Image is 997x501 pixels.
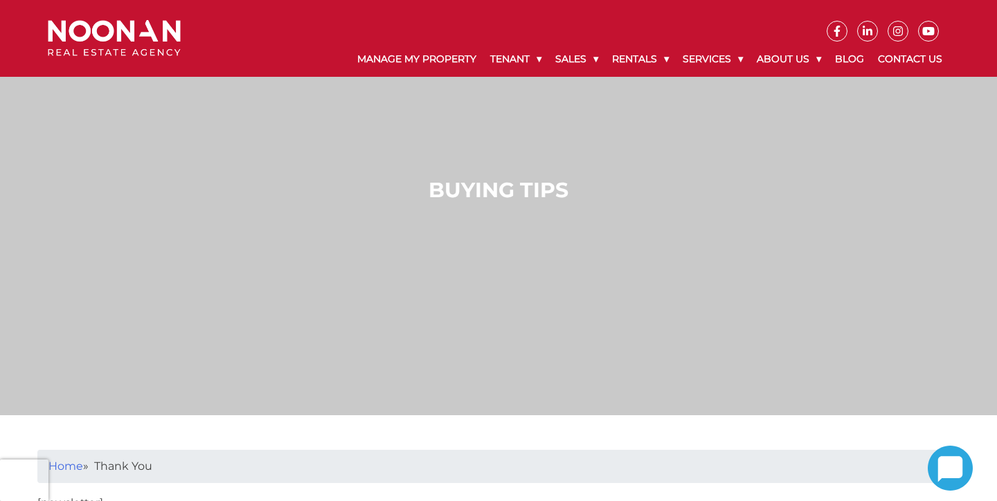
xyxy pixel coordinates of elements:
[548,42,605,77] a: Sales
[605,42,676,77] a: Rentals
[48,458,83,475] a: Home
[48,20,181,57] img: Noonan Real Estate Agency
[51,178,946,203] h1: Buying Tips
[676,42,750,77] a: Services
[483,42,548,77] a: Tenant
[350,42,483,77] a: Manage My Property
[871,42,949,77] a: Contact Us
[828,42,871,77] a: Blog
[750,42,828,77] a: About Us
[37,450,960,483] div: » Thank You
